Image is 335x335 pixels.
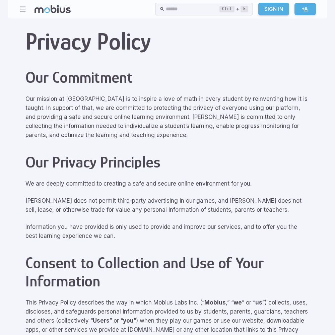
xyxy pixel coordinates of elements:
[258,3,289,15] a: Sign In
[219,6,234,12] kbd: Ctrl
[25,153,310,171] h2: Our Privacy Principles
[25,179,310,188] p: We are deeply committed to creating a safe and secure online environment for you.
[25,254,310,290] h2: Consent to Collection and Use of Your Information
[233,299,242,306] strong: we
[93,317,110,324] strong: Users
[25,196,310,214] p: [PERSON_NAME] does not permit third-party advertising in our games, and [PERSON_NAME] does not se...
[219,5,248,13] div: +
[123,317,134,324] strong: you
[25,28,310,55] h1: Privacy Policy
[241,6,248,12] kbd: k
[204,299,226,306] strong: Mobius
[25,222,310,241] p: Information you have provided is only used to provide and improve our services, and to offer you ...
[25,68,310,86] h2: Our Commitment
[25,94,310,140] p: Our mission at [GEOGRAPHIC_DATA] is to inspire a love of math in every student by reinventing how...
[255,299,262,306] strong: us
